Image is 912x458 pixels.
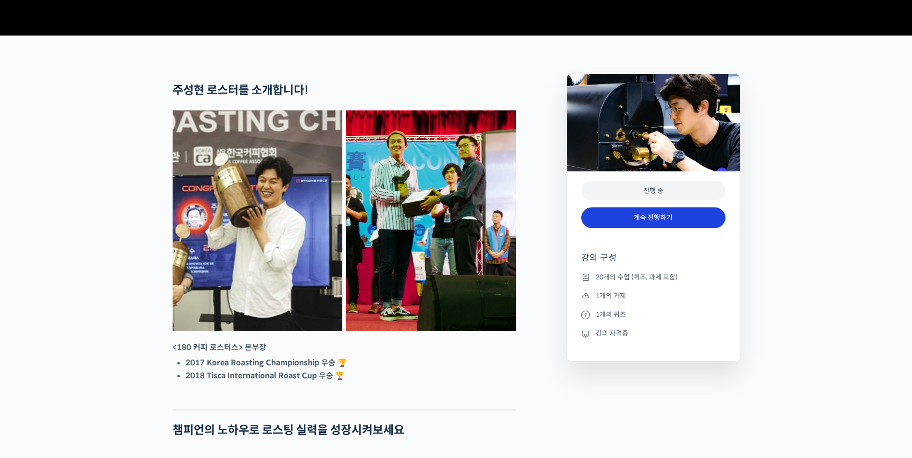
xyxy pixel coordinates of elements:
[173,83,309,97] strong: 주성현 로스터를 소개합니다!
[581,309,725,320] li: 1개의 퀴즈
[581,181,725,201] div: 진행 중
[124,304,185,328] a: 설정
[149,319,160,326] span: 설정
[173,342,266,352] strong: <180 커피 로스터스> 본부장
[581,290,725,301] li: 1개의 과제
[173,423,404,437] strong: 챔피언의 노하우로 로스팅 실력을 성장시켜보세요
[581,207,725,228] a: 계속 진행하기
[186,358,347,368] strong: 2017 Korea Roasting Championship 우승 🏆
[581,328,725,339] li: 강의 자격증
[30,319,36,326] span: 홈
[3,304,63,328] a: 홈
[88,319,100,327] span: 대화
[581,252,725,271] h4: 강의 구성
[186,371,345,381] strong: 2018 Tisca International Roast Cup 우승 🏆
[581,271,725,283] li: 20개의 수업 (퀴즈, 과제 포함)
[63,304,124,328] a: 대화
